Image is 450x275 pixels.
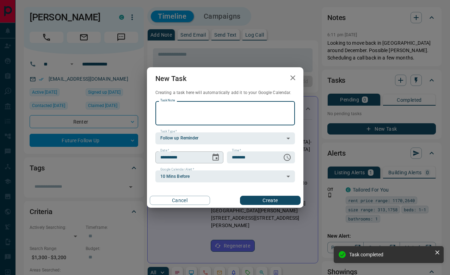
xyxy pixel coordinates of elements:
label: Task Note [160,98,175,103]
label: Task Type [160,129,177,134]
div: 10 Mins Before [155,170,295,182]
div: Follow up Reminder [155,132,295,144]
button: Choose date, selected date is Aug 13, 2025 [209,150,223,164]
label: Date [160,148,169,153]
p: Creating a task here will automatically add it to your Google Calendar. [155,90,295,96]
div: Task completed [349,252,432,257]
button: Choose time, selected time is 6:00 AM [280,150,294,164]
button: Cancel [150,196,210,205]
h2: New Task [147,67,195,90]
label: Google Calendar Alert [160,167,194,172]
label: Time [232,148,241,153]
button: Create [240,196,300,205]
